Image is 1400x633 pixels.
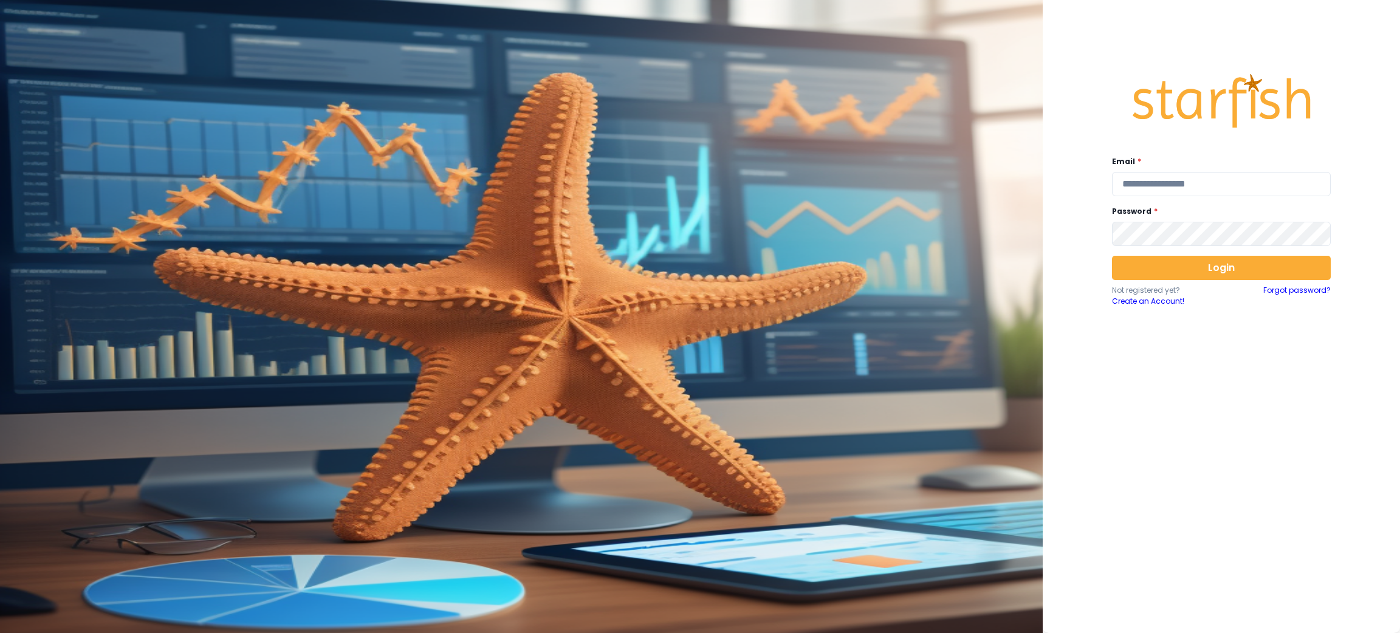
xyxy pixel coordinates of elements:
[1112,206,1323,217] label: Password
[1112,156,1323,167] label: Email
[1130,63,1312,139] img: Logo.42cb71d561138c82c4ab.png
[1112,296,1221,307] a: Create an Account!
[1263,285,1331,307] a: Forgot password?
[1112,285,1221,296] p: Not registered yet?
[1112,256,1331,280] button: Login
